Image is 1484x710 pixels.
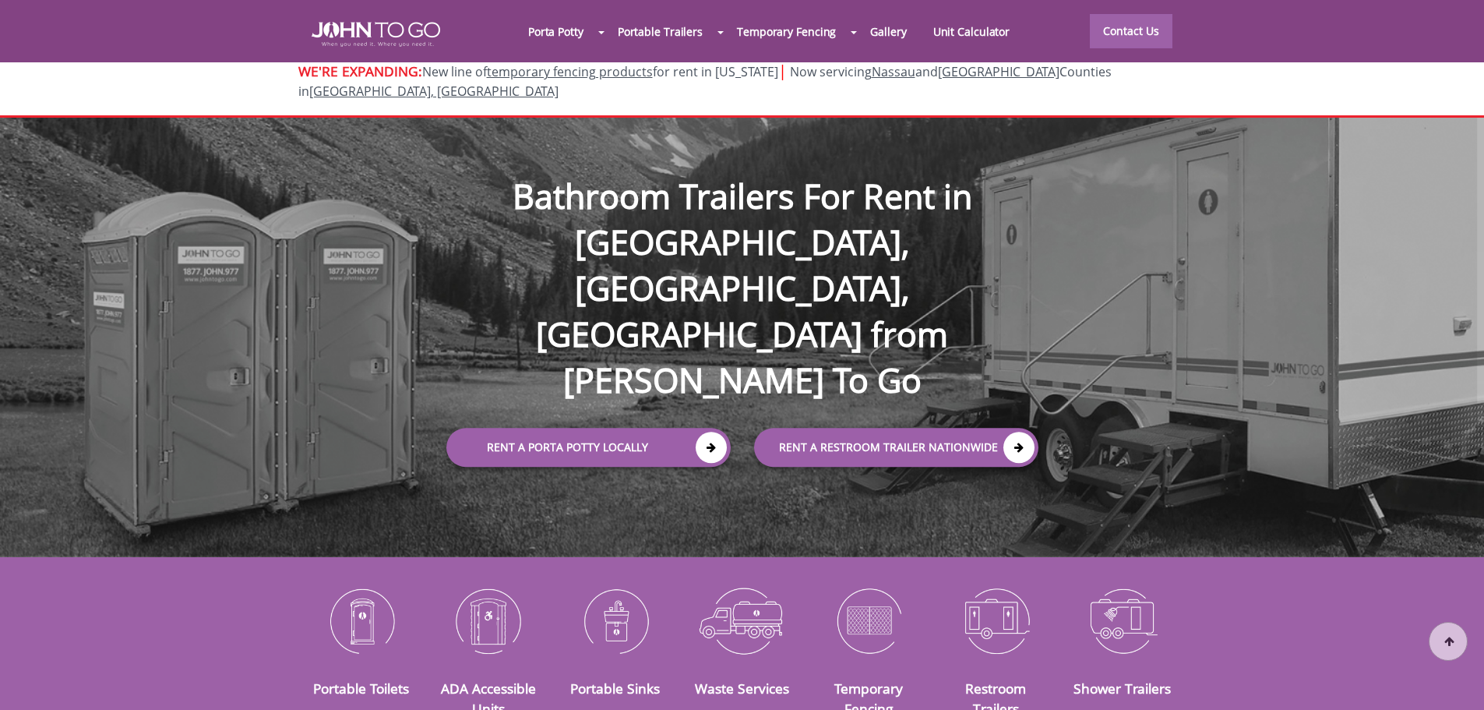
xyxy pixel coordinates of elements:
span: | [778,60,787,81]
img: Restroom-Trailers-icon_N.png [944,580,1048,661]
a: Waste Services [695,679,789,698]
span: WE'RE EXPANDING: [298,62,422,80]
a: Gallery [857,15,919,48]
img: JOHN to go [312,22,440,47]
img: Waste-Services-icon_N.png [690,580,794,661]
img: ADA-Accessible-Units-icon_N.png [436,580,540,661]
span: Now servicing and Counties in [298,63,1112,100]
img: Shower-Trailers-icon_N.png [1071,580,1175,661]
a: rent a RESTROOM TRAILER Nationwide [754,428,1038,467]
img: Portable-Toilets-icon_N.png [310,580,414,661]
a: Rent a Porta Potty Locally [446,428,731,467]
a: Porta Potty [515,15,597,48]
a: [GEOGRAPHIC_DATA], [GEOGRAPHIC_DATA] [309,83,559,100]
img: Portable-Sinks-icon_N.png [563,580,667,661]
a: Shower Trailers [1073,679,1171,698]
a: Portable Trailers [605,15,716,48]
h1: Bathroom Trailers For Rent in [GEOGRAPHIC_DATA], [GEOGRAPHIC_DATA], [GEOGRAPHIC_DATA] from [PERSO... [431,123,1054,404]
img: Temporary-Fencing-cion_N.png [817,580,921,661]
a: [GEOGRAPHIC_DATA] [938,63,1059,80]
a: Nassau [872,63,915,80]
a: Portable Toilets [313,679,409,698]
a: Temporary Fencing [724,15,849,48]
span: New line of for rent in [US_STATE] [298,63,1112,100]
a: Contact Us [1090,14,1172,48]
a: Unit Calculator [920,15,1024,48]
a: Portable Sinks [570,679,660,698]
a: temporary fencing products [487,63,653,80]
